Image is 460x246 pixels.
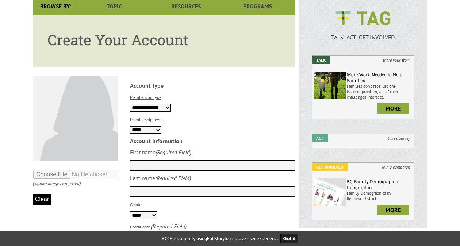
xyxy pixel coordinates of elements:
button: Got it [280,234,299,243]
label: Gender [130,202,143,207]
a: more [377,103,409,114]
em: Talk [312,56,330,64]
em: Act [312,134,328,142]
strong: Account Type [130,82,295,89]
i: (Required Field) [151,223,187,230]
i: (Required Field) [156,149,191,156]
a: more [377,205,409,215]
i: share your story [378,56,414,64]
p: TALK ACT GET INVOLVED [312,34,414,41]
img: BCCF's TAG Logo [330,4,396,32]
label: Postal code [130,224,151,230]
p: Family Demographics by Regional District [347,190,413,201]
p: Families don’t face just one issue or problem; all of their challenges intersect. [347,83,413,100]
div: First name [130,149,156,156]
label: Membership type [130,95,161,100]
label: Membership level [130,117,163,122]
h6: BC Family Demographic Infographics [347,178,413,190]
i: (Required Field) [155,174,191,182]
i: take a survey [383,134,414,142]
h1: Create Your Account [47,30,280,49]
em: Get Involved [312,163,348,171]
button: Clear [33,194,51,205]
div: Last name [130,174,155,182]
strong: Account Information [130,137,295,145]
a: Fullstory [207,235,225,242]
i: (Square images preferred) [33,180,81,187]
i: join a campaign [377,163,414,171]
a: TALK ACT GET INVOLVED [312,26,414,41]
img: Default User Photo [33,76,118,161]
h6: More Work Needed to Help Families [347,72,413,83]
